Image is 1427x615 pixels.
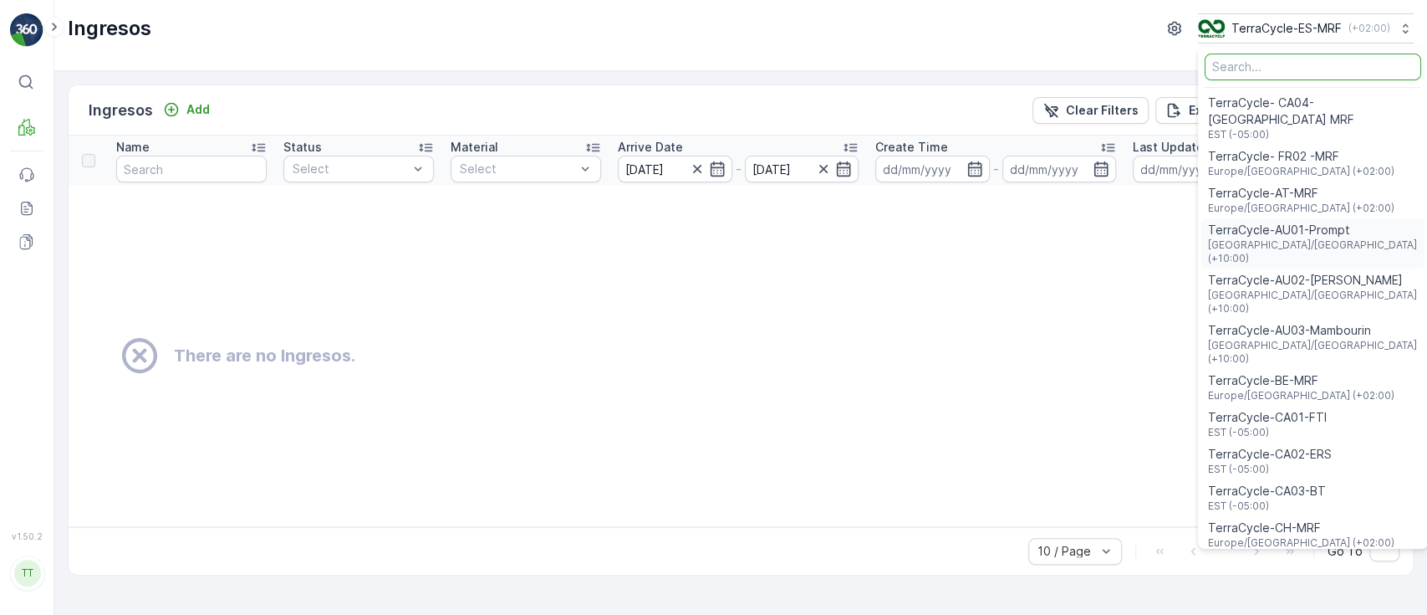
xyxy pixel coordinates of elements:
input: dd/mm/yyyy [618,156,732,182]
span: EST (-05:00) [1208,463,1332,476]
span: TerraCycle-BE-MRF [1208,372,1394,389]
button: TT [10,545,43,602]
p: Arrive Date [618,139,683,156]
span: Europe/[GEOGRAPHIC_DATA] (+02:00) [1208,165,1394,178]
span: TerraCycle-AT-MRF [1208,185,1394,202]
span: TerraCycle-AU03-Mambourin [1208,322,1419,339]
p: Select [293,161,408,177]
button: Export [1155,97,1237,124]
p: Add [186,101,210,118]
p: Last Update Time [1133,139,1237,156]
p: - [736,159,742,179]
p: Export [1189,102,1227,119]
span: EST (-05:00) [1208,500,1326,513]
span: TerraCycle- FR02 -MRF [1208,148,1394,165]
span: TerraCycle-CA02-ERS [1208,446,1332,463]
span: Go To [1328,543,1363,560]
span: TerraCycle-CA03-BT [1208,483,1326,500]
input: Search... [1205,54,1421,80]
div: TT [14,560,41,587]
input: dd/mm/yyyy [1133,156,1247,182]
span: TerraCycle-CH-MRF [1208,520,1394,536]
span: [GEOGRAPHIC_DATA]/[GEOGRAPHIC_DATA] (+10:00) [1208,339,1419,366]
button: Clear Filters [1032,97,1149,124]
span: [GEOGRAPHIC_DATA]/[GEOGRAPHIC_DATA] (+10:00) [1208,289,1419,315]
p: Ingresos [89,99,153,122]
span: Europe/[GEOGRAPHIC_DATA] (+02:00) [1208,389,1394,402]
p: Clear Filters [1066,102,1139,119]
span: EST (-05:00) [1208,128,1418,141]
h2: There are no Ingresos. [174,343,355,368]
span: EST (-05:00) [1208,426,1327,439]
span: Europe/[GEOGRAPHIC_DATA] (+02:00) [1208,202,1394,215]
input: dd/mm/yyyy [875,156,990,182]
p: Material [451,139,498,156]
img: logo [10,13,43,47]
input: dd/mm/yyyy [745,156,859,182]
p: ( +02:00 ) [1348,22,1390,35]
p: - [993,159,999,179]
img: TC_mwK4AaT.png [1198,19,1225,38]
span: TerraCycle-AU01-Prompt [1208,222,1419,238]
p: TerraCycle-ES-MRF [1231,20,1342,37]
p: Status [283,139,322,156]
input: dd/mm/yyyy [1002,156,1117,182]
span: v 1.50.2 [10,531,43,541]
span: Europe/[GEOGRAPHIC_DATA] (+02:00) [1208,536,1394,550]
button: Add [156,100,217,120]
p: Ingresos [68,15,151,42]
span: [GEOGRAPHIC_DATA]/[GEOGRAPHIC_DATA] (+10:00) [1208,238,1419,265]
button: TerraCycle-ES-MRF(+02:00) [1198,13,1414,44]
span: TerraCycle- CA04-[GEOGRAPHIC_DATA] MRF [1208,95,1418,128]
p: Select [460,161,575,177]
p: Create Time [875,139,948,156]
span: TerraCycle-CA01-FTI [1208,409,1327,426]
span: TerraCycle-AU02-[PERSON_NAME] [1208,272,1419,289]
p: Name [116,139,150,156]
input: Search [116,156,267,182]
